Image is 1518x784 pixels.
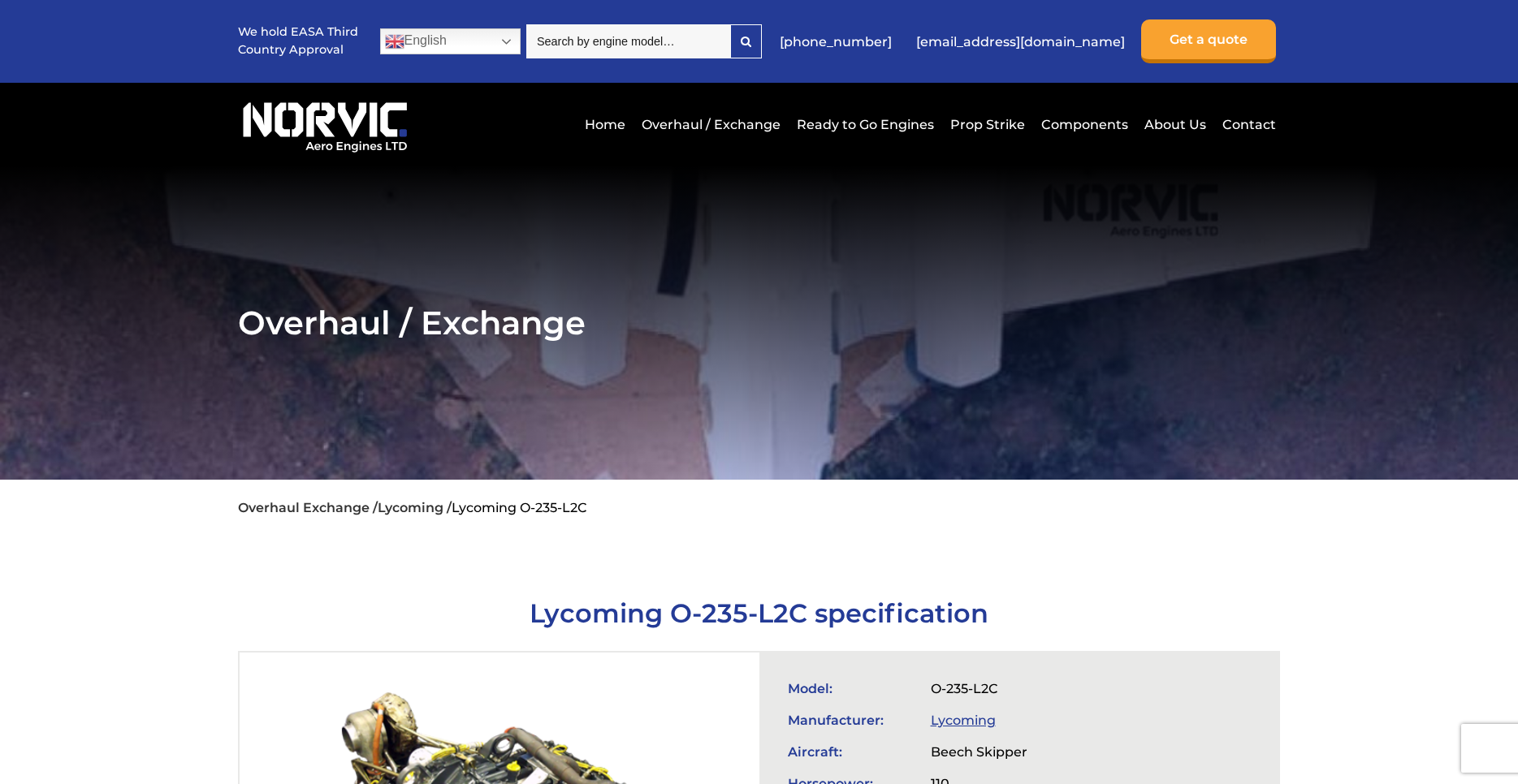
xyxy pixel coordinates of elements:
[908,22,1133,62] a: [EMAIL_ADDRESS][DOMAIN_NAME]
[780,704,923,736] td: Manufacturer:
[452,500,587,515] li: Lycoming O-235-L2C
[380,28,521,54] a: English
[772,22,900,62] a: [PHONE_NUMBER]
[1141,19,1276,63] a: Get a quote
[378,500,452,515] a: Lycoming /
[923,673,1184,704] td: O-235-L2C
[581,105,629,144] a: Home
[793,105,938,144] a: Ready to Go Engines
[638,105,785,144] a: Overhaul / Exchange
[1037,105,1132,144] a: Components
[238,24,360,58] p: We hold EASA Third Country Approval
[385,32,404,51] img: en
[1218,105,1276,144] a: Contact
[923,736,1184,768] td: Beech Skipper
[238,597,1281,629] h1: Lycoming O-235-L2C specification
[526,24,730,58] input: Search by engine model…
[946,105,1029,144] a: Prop Strike
[238,500,378,515] a: Overhaul Exchange /
[780,736,923,768] td: Aircraft:
[1140,105,1210,144] a: About Us
[238,95,412,153] img: Norvic Aero Engines logo
[780,673,923,704] td: Model:
[931,713,996,728] a: Lycoming
[238,303,1281,342] h2: Overhaul / Exchange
